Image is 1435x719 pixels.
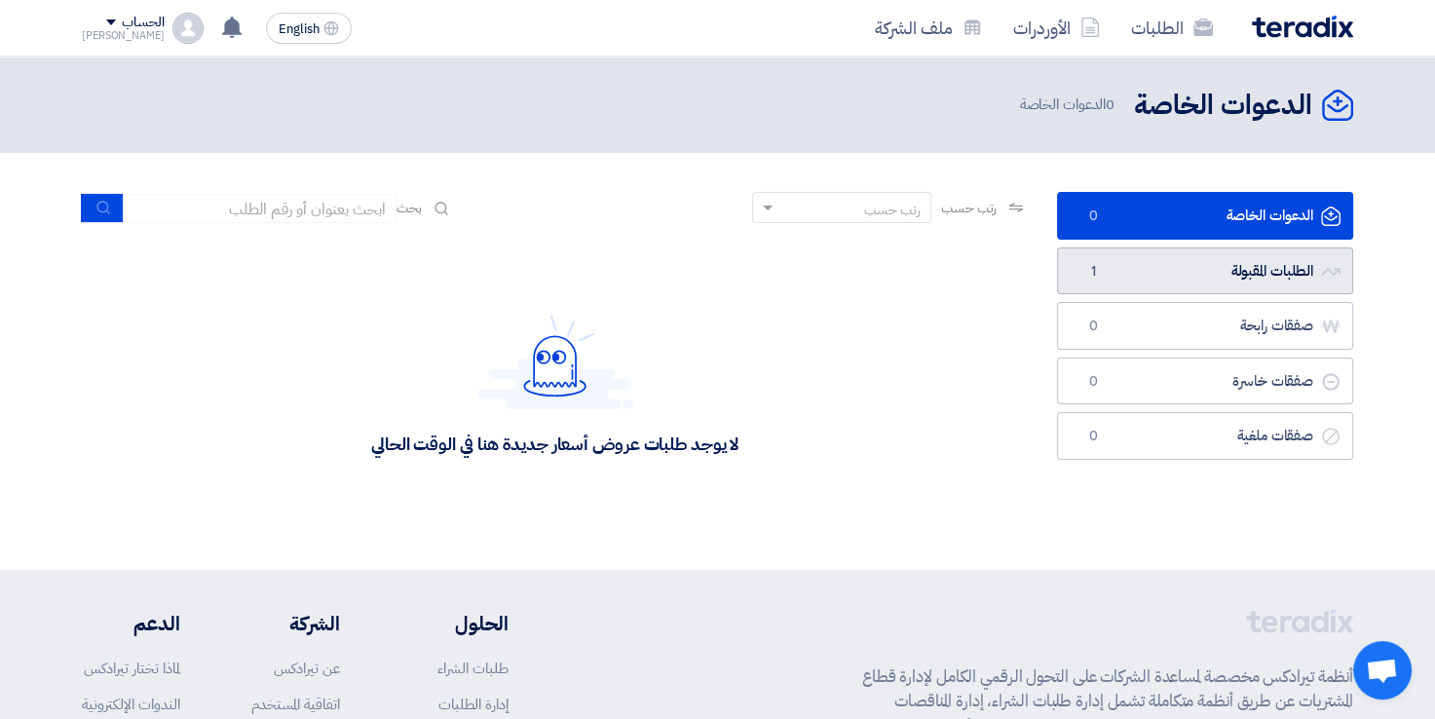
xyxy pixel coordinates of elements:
div: لا يوجد طلبات عروض أسعار جديدة هنا في الوقت الحالي [371,433,738,455]
span: 0 [1081,372,1105,392]
a: إدارة الطلبات [438,694,509,715]
div: رتب حسب [864,200,921,220]
a: ملف الشركة [859,5,998,51]
a: الطلبات المقبولة1 [1057,247,1353,295]
a: لماذا تختار تيرادكس [84,658,180,679]
img: profile_test.png [172,13,204,44]
button: English [266,13,352,44]
a: طلبات الشراء [437,658,509,679]
span: الدعوات الخاصة [1019,94,1118,116]
span: 0 [1081,207,1105,226]
li: الشركة [239,609,340,638]
span: رتب حسب [941,198,997,218]
a: صفقات رابحة0 [1057,302,1353,350]
li: الحلول [398,609,509,638]
a: الندوات الإلكترونية [82,694,180,715]
a: Open chat [1353,641,1412,700]
div: الحساب [122,15,164,31]
a: الدعوات الخاصة0 [1057,192,1353,240]
a: صفقات ملغية0 [1057,412,1353,460]
span: بحث [397,198,422,218]
a: اتفاقية المستخدم [251,694,340,715]
span: 0 [1081,427,1105,446]
img: Hello [477,315,633,409]
a: الطلبات [1115,5,1228,51]
span: English [279,22,320,36]
h2: الدعوات الخاصة [1134,87,1312,125]
a: الأوردرات [998,5,1115,51]
div: [PERSON_NAME] [82,30,165,41]
span: 0 [1106,94,1114,115]
li: الدعم [82,609,180,638]
span: 1 [1081,262,1105,282]
input: ابحث بعنوان أو رقم الطلب [124,194,397,223]
a: عن تيرادكس [274,658,340,679]
span: 0 [1081,317,1105,336]
img: Teradix logo [1252,16,1353,38]
a: صفقات خاسرة0 [1057,358,1353,405]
